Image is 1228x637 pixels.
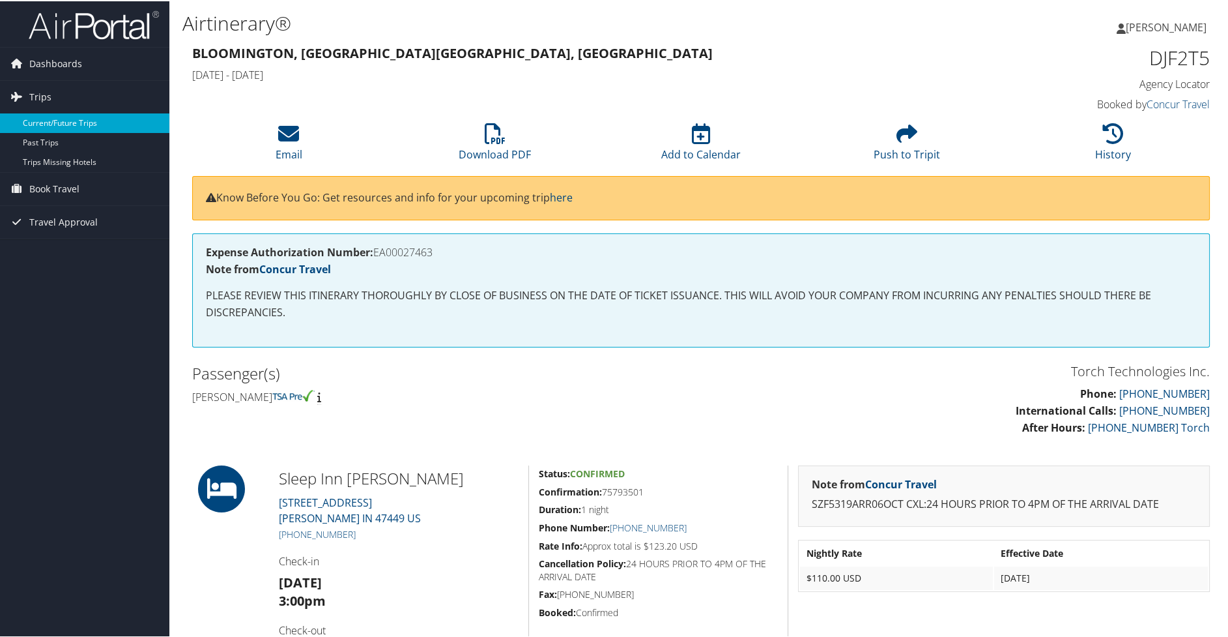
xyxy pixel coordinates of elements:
[865,476,937,490] a: Concur Travel
[29,205,98,237] span: Travel Approval
[279,591,326,608] strong: 3:00pm
[1080,385,1117,400] strong: Phone:
[459,129,531,160] a: Download PDF
[570,466,625,479] span: Confirmed
[539,539,582,551] strong: Rate Info:
[539,605,778,618] h5: Confirmed
[29,171,79,204] span: Book Travel
[276,129,302,160] a: Email
[874,129,940,160] a: Push to Tripit
[812,476,937,490] strong: Note from
[29,46,82,79] span: Dashboards
[970,76,1210,90] h4: Agency Locator
[610,520,687,533] a: [PHONE_NUMBER]
[29,8,159,39] img: airportal-logo.png
[661,129,741,160] a: Add to Calendar
[192,43,713,61] strong: Bloomington, [GEOGRAPHIC_DATA] [GEOGRAPHIC_DATA], [GEOGRAPHIC_DATA]
[970,96,1210,110] h4: Booked by
[29,80,51,112] span: Trips
[539,587,557,599] strong: Fax:
[272,389,315,400] img: tsa-precheck.png
[539,466,570,479] strong: Status:
[192,389,691,403] h4: [PERSON_NAME]
[1119,385,1210,400] a: [PHONE_NUMBER]
[192,361,691,383] h2: Passenger(s)
[800,541,993,564] th: Nightly Rate
[1126,19,1207,33] span: [PERSON_NAME]
[539,484,602,497] strong: Confirmation:
[1095,129,1131,160] a: History
[550,189,573,203] a: here
[539,502,581,514] strong: Duration:
[970,43,1210,70] h1: DJF2T5
[994,541,1208,564] th: Effective Date
[206,244,373,258] strong: Expense Authorization Number:
[539,502,778,515] h5: 1 night
[1088,419,1210,434] a: [PHONE_NUMBER] Torch
[539,520,610,533] strong: Phone Number:
[539,484,778,497] h5: 75793501
[1022,419,1085,434] strong: After Hours:
[279,527,356,539] a: [PHONE_NUMBER]
[539,556,778,582] h5: 24 HOURS PRIOR TO 4PM OF THE ARRIVAL DATE
[192,67,950,81] h4: [DATE] - [DATE]
[206,246,1196,256] h4: EA00027463
[812,495,1196,512] p: SZF5319ARR06OCT CXL:24 HOURS PRIOR TO 4PM OF THE ARRIVAL DATE
[994,565,1208,589] td: [DATE]
[279,572,322,590] strong: [DATE]
[711,361,1210,379] h3: Torch Technologies Inc.
[206,188,1196,205] p: Know Before You Go: Get resources and info for your upcoming trip
[800,565,993,589] td: $110.00 USD
[279,553,519,567] h4: Check-in
[279,494,421,524] a: [STREET_ADDRESS][PERSON_NAME] IN 47449 US
[206,286,1196,319] p: PLEASE REVIEW THIS ITINERARY THOROUGHLY BY CLOSE OF BUSINESS ON THE DATE OF TICKET ISSUANCE. THIS...
[539,539,778,552] h5: Approx total is $123.20 USD
[539,587,778,600] h5: [PHONE_NUMBER]
[1117,7,1220,46] a: [PERSON_NAME]
[206,261,331,275] strong: Note from
[182,8,874,36] h1: Airtinerary®
[1016,402,1117,417] strong: International Calls:
[259,261,331,275] a: Concur Travel
[279,622,519,636] h4: Check-out
[539,556,626,569] strong: Cancellation Policy:
[1119,402,1210,417] a: [PHONE_NUMBER]
[1147,96,1210,110] a: Concur Travel
[539,605,576,617] strong: Booked:
[279,466,519,488] h2: Sleep Inn [PERSON_NAME]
